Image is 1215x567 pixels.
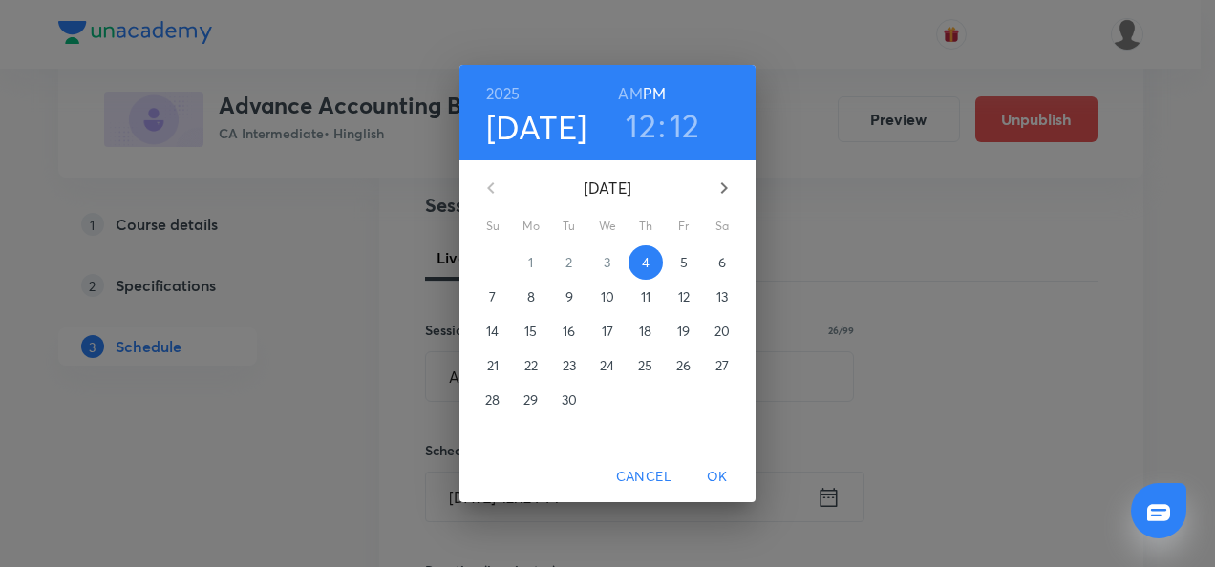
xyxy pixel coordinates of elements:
[629,280,663,314] button: 11
[563,322,575,341] p: 16
[718,253,726,272] p: 6
[590,314,625,348] button: 17
[667,217,701,236] span: Fr
[680,253,688,272] p: 5
[514,177,701,199] p: [DATE]
[552,280,586,314] button: 9
[705,245,739,280] button: 6
[601,287,614,306] p: 10
[514,348,548,383] button: 22
[676,356,691,375] p: 26
[486,80,521,107] button: 2025
[629,245,663,280] button: 4
[486,107,587,147] button: [DATE]
[523,390,538,409] p: 29
[716,287,728,306] p: 13
[616,465,671,489] span: Cancel
[487,356,499,375] p: 21
[658,105,666,145] h3: :
[715,356,729,375] p: 27
[485,390,500,409] p: 28
[629,348,663,383] button: 25
[705,217,739,236] span: Sa
[667,348,701,383] button: 26
[562,390,577,409] p: 30
[677,322,690,341] p: 19
[524,322,537,341] p: 15
[552,314,586,348] button: 16
[489,287,496,306] p: 7
[667,314,701,348] button: 19
[602,322,613,341] p: 17
[552,348,586,383] button: 23
[600,356,614,375] p: 24
[563,356,576,375] p: 23
[514,280,548,314] button: 8
[705,314,739,348] button: 20
[590,348,625,383] button: 24
[590,280,625,314] button: 10
[514,383,548,417] button: 29
[524,356,538,375] p: 22
[687,459,748,494] button: OK
[514,217,548,236] span: Mo
[705,348,739,383] button: 27
[638,356,652,375] p: 25
[476,217,510,236] span: Su
[714,322,730,341] p: 20
[642,253,650,272] p: 4
[552,217,586,236] span: Tu
[626,105,656,145] button: 12
[667,245,701,280] button: 5
[476,280,510,314] button: 7
[618,80,642,107] button: AM
[678,287,690,306] p: 12
[486,322,499,341] p: 14
[670,105,700,145] button: 12
[629,314,663,348] button: 18
[552,383,586,417] button: 30
[641,287,650,306] p: 11
[590,217,625,236] span: We
[527,287,535,306] p: 8
[565,287,573,306] p: 9
[476,383,510,417] button: 28
[667,280,701,314] button: 12
[629,217,663,236] span: Th
[705,280,739,314] button: 13
[608,459,679,494] button: Cancel
[476,314,510,348] button: 14
[643,80,666,107] button: PM
[694,465,740,489] span: OK
[476,348,510,383] button: 21
[639,322,651,341] p: 18
[514,314,548,348] button: 15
